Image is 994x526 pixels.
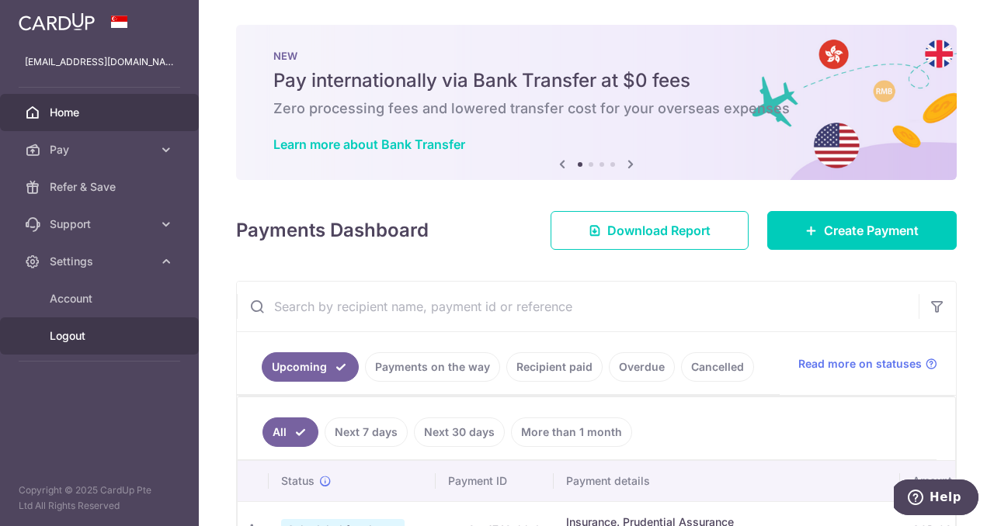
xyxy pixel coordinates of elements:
iframe: Opens a widget where you can find more information [894,479,978,518]
span: Refer & Save [50,179,152,195]
p: [EMAIL_ADDRESS][DOMAIN_NAME] [25,54,174,70]
span: Create Payment [824,221,919,240]
a: Download Report [551,211,749,250]
th: Payment ID [436,461,554,501]
a: Recipient paid [506,352,603,382]
span: Logout [50,328,152,344]
input: Search by recipient name, payment id or reference [237,282,919,331]
span: Read more on statuses [798,356,922,372]
a: Payments on the way [365,352,500,382]
p: NEW [273,50,919,62]
span: Amount [912,473,952,489]
a: Read more on statuses [798,356,937,372]
span: Help [36,11,68,25]
a: Cancelled [681,352,754,382]
span: Account [50,291,152,306]
img: CardUp [19,12,95,31]
span: Home [50,105,152,120]
h6: Zero processing fees and lowered transfer cost for your overseas expenses [273,99,919,118]
span: Settings [50,254,152,269]
h5: Pay internationally via Bank Transfer at $0 fees [273,68,919,93]
span: Status [281,473,315,489]
span: Download Report [607,221,711,240]
a: All [262,417,318,447]
a: Overdue [609,352,675,382]
a: Create Payment [767,211,957,250]
th: Payment details [554,461,900,501]
a: Upcoming [262,352,359,382]
span: Support [50,216,152,232]
span: Pay [50,142,152,157]
a: Next 7 days [325,417,408,447]
a: Learn more about Bank Transfer [273,137,465,152]
img: Bank transfer banner [236,25,957,180]
a: More than 1 month [511,417,632,447]
h4: Payments Dashboard [236,216,429,244]
a: Next 30 days [414,417,505,447]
